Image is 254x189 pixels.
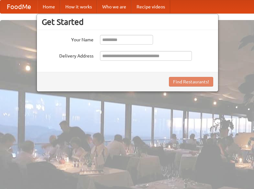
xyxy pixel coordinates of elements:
[60,0,97,13] a: How it works
[42,35,94,43] label: Your Name
[97,0,131,13] a: Who we are
[0,0,38,13] a: FoodMe
[38,0,60,13] a: Home
[169,77,213,87] button: Find Restaurants!
[42,17,213,27] h3: Get Started
[131,0,170,13] a: Recipe videos
[42,51,94,59] label: Delivery Address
